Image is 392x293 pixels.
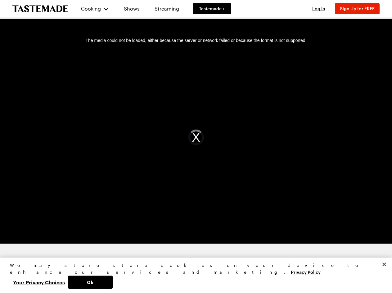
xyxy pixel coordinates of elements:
[68,276,113,289] button: Ok
[306,6,331,12] button: Log In
[335,3,380,14] button: Sign Up for FREE
[7,31,385,244] video-js: Video Player
[81,6,101,11] span: Cooking
[340,6,375,11] span: Sign Up for FREE
[7,31,385,244] div: The media could not be loaded, either because the server or network failed or because the format ...
[312,6,325,11] span: Log In
[81,1,109,16] button: Cooking
[199,6,225,12] span: Tastemade +
[12,5,68,12] a: To Tastemade Home Page
[7,31,385,244] div: Modal Window
[10,262,377,289] div: Privacy
[377,258,391,271] button: Close
[193,3,231,14] a: Tastemade +
[10,262,377,276] div: We may store store cookies on your device to enhance our services and marketing.
[10,276,68,289] button: Your Privacy Choices
[25,256,196,266] h2: Get Our Newsletter
[291,269,321,275] a: More information about your privacy, opens in a new tab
